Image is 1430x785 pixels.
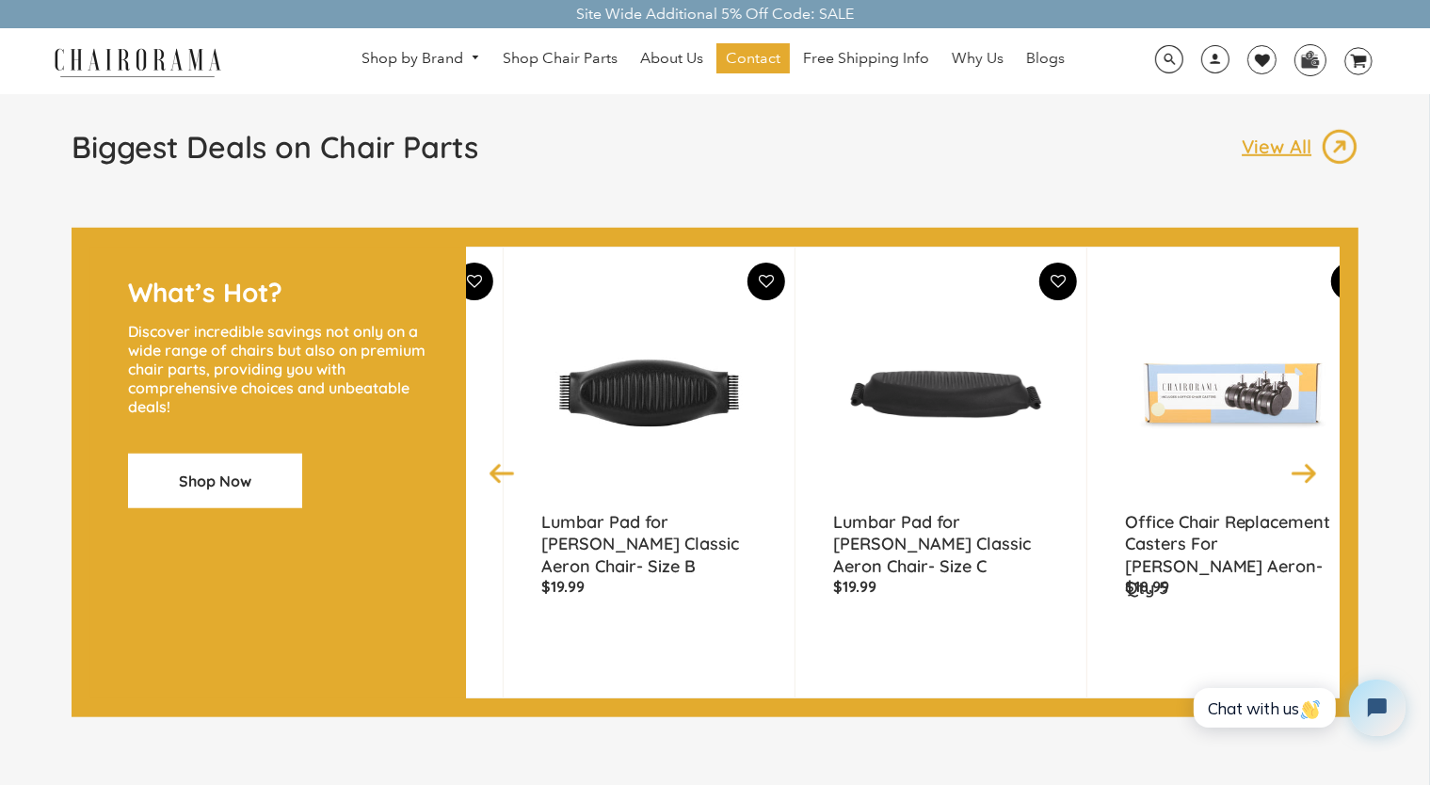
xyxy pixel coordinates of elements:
[128,322,428,416] p: Discover incredible savings not only on a wide range of chairs but also on premium chair parts, p...
[747,263,785,300] button: Add To Wishlist
[493,43,627,73] a: Shop Chair Parts
[503,49,618,69] span: Shop Chair Parts
[541,577,585,596] span: $19.99
[352,44,490,73] a: Shop by Brand
[1321,128,1358,166] img: image_13.png
[43,45,232,78] img: chairorama
[803,49,929,69] span: Free Shipping Info
[833,276,1049,511] img: Lumbar Pad for Herman Miller Classic Aeron Chair- Size C - chairorama
[541,276,757,511] img: Lumbar Pad for Herman Miller Classic Aeron Chair- Size B - chairorama
[541,511,757,558] a: Lumbar Pad for [PERSON_NAME] Classic Aeron Chair- Size B
[952,49,1004,69] span: Why Us
[1026,49,1065,69] span: Blogs
[312,43,1116,78] nav: DesktopNavigation
[1125,577,1169,596] span: $18.99
[456,263,493,300] button: Add To Wishlist
[1017,43,1074,73] a: Blogs
[726,49,780,69] span: Contact
[1242,135,1321,159] p: View All
[1039,263,1077,300] button: Add To Wishlist
[1295,45,1325,73] img: WhatsApp_Image_2024-07-12_at_16.23.01.webp
[942,43,1013,73] a: Why Us
[128,276,428,309] h2: What’s Hot?
[1288,456,1321,489] button: Next
[631,43,713,73] a: About Us
[1125,511,1341,558] a: Office Chair Replacement Casters For [PERSON_NAME] Aeron- Qty 5
[833,511,1049,558] a: Lumbar Pad for [PERSON_NAME] Classic Aeron Chair- Size C
[128,454,302,508] a: Shop Now
[833,577,876,596] span: $19.99
[640,49,703,69] span: About Us
[794,43,939,73] a: Free Shipping Info
[486,456,519,489] button: Previous
[1242,128,1358,166] a: View All
[1125,276,1341,511] img: Office Chair Replacement Casters For Herman Miller Aeron- Qty 5 - chairorama
[1331,263,1369,300] button: Add To Wishlist
[72,128,478,166] h1: Biggest Deals on Chair Parts
[72,128,478,181] a: Biggest Deals on Chair Parts
[716,43,790,73] a: Contact
[1173,664,1422,752] iframe: Tidio Chat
